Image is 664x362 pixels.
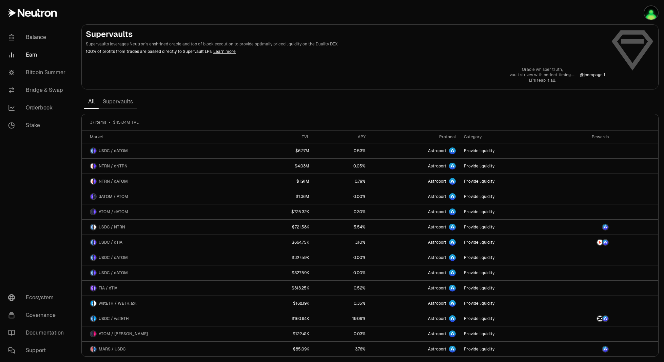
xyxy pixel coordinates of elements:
a: Astroport [370,250,460,265]
span: ATOM / dATOM [99,209,128,215]
a: MARS LogoUSDC LogoMARS / USDC [82,342,250,357]
a: Oracle whisper truth,vault strikes with perfect timing—LPs reap it all. [510,67,574,83]
a: wstETH LogoWETH.axl LogowstETH / WETH.axl [82,296,250,311]
a: 0.52% [313,281,369,296]
img: dATOM Logo [94,179,96,184]
span: NTRN / dATOM [99,179,128,184]
img: dATOM Logo [94,270,96,276]
span: $45.04M TVL [113,120,139,125]
a: 0.35% [313,296,369,311]
a: Astroport [370,204,460,219]
a: Provide liquidity [460,265,552,280]
a: Provide liquidity [460,250,552,265]
img: USDC Logo [91,316,93,321]
a: 3.10% [313,235,369,250]
img: USDC Logo [91,270,93,276]
a: $327.59K [250,250,313,265]
a: $6.27M [250,143,313,158]
a: Astroport [370,174,460,189]
img: USDC Logo [91,255,93,260]
h2: Supervaults [86,29,605,40]
img: AXL Logo [597,316,603,321]
span: ATOM / [PERSON_NAME] [99,331,148,337]
a: Provide liquidity [460,235,552,250]
a: Astroport [370,189,460,204]
a: $85.09K [250,342,313,357]
a: Provide liquidity [460,159,552,174]
img: dATOM Logo [91,194,93,199]
a: Provide liquidity [460,311,552,326]
a: Earn [3,46,73,64]
span: Astroport [428,346,446,352]
img: TIA Logo [91,285,93,291]
span: Astroport [428,224,446,230]
a: Provide liquidity [460,204,552,219]
a: 0.79% [313,174,369,189]
span: 37 items [90,120,106,125]
img: wstETH Logo [94,316,96,321]
img: ASTRO Logo [603,346,608,352]
a: TIA LogodTIA LogoTIA / dTIA [82,281,250,296]
img: ATOM Logo [94,194,96,199]
a: Astroport [370,342,460,357]
p: vault strikes with perfect timing— [510,72,574,78]
a: USDC LogodTIA LogoUSDC / dTIA [82,235,250,250]
a: 19.09% [313,311,369,326]
a: USDC LogoNTRN LogoUSDC / NTRN [82,220,250,235]
img: ATOM Logo [91,331,93,337]
img: NTRN Logo [91,163,93,169]
img: Oldbloom [644,6,658,20]
img: NTRN Logo [94,224,96,230]
a: Bitcoin Summer [3,64,73,81]
a: Orderbook [3,99,73,117]
a: $664.75K [250,235,313,250]
a: Astroport [370,326,460,341]
img: MARS Logo [91,346,93,352]
a: Provide liquidity [460,326,552,341]
a: AXL LogoASTRO Logo [552,311,612,326]
span: Astroport [428,209,446,215]
a: 0.03% [313,326,369,341]
a: Astroport [370,281,460,296]
a: All [84,95,99,108]
a: 0.00% [313,265,369,280]
a: Learn more [213,49,236,54]
span: USDC / wstETH [99,316,129,321]
a: 3.76% [313,342,369,357]
span: Astroport [428,194,446,199]
a: $1.36M [250,189,313,204]
a: Astroport [370,265,460,280]
img: NTRN Logo [91,179,93,184]
a: Ecosystem [3,289,73,306]
img: USDC Logo [91,240,93,245]
a: Astroport [370,311,460,326]
a: Astroport [370,220,460,235]
span: USDC / dTIA [99,240,122,245]
div: Market [90,134,246,140]
a: Provide liquidity [460,296,552,311]
span: Astroport [428,331,446,337]
span: Astroport [428,179,446,184]
img: USDC Logo [94,346,96,352]
a: 0.53% [313,143,369,158]
a: $313.25K [250,281,313,296]
span: Astroport [428,163,446,169]
span: Astroport [428,270,446,276]
a: $168.19K [250,296,313,311]
div: TVL [254,134,309,140]
span: USDC / dATOM [99,270,128,276]
a: 0.00% [313,189,369,204]
a: 15.54% [313,220,369,235]
div: APY [317,134,365,140]
img: WETH.axl Logo [94,301,96,306]
img: USDC Logo [91,148,93,154]
img: dATOM Logo [94,148,96,154]
a: USDC LogodATOM LogoUSDC / dATOM [82,143,250,158]
a: $327.59K [250,265,313,280]
img: dNTRN Logo [94,163,96,169]
a: Astroport [370,159,460,174]
p: Supervaults leverages Neutron's enshrined oracle and top of block execution to provide optimally ... [86,41,605,47]
img: ASTRO Logo [603,240,608,245]
a: Provide liquidity [460,189,552,204]
span: NTRN / dNTRN [99,163,128,169]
